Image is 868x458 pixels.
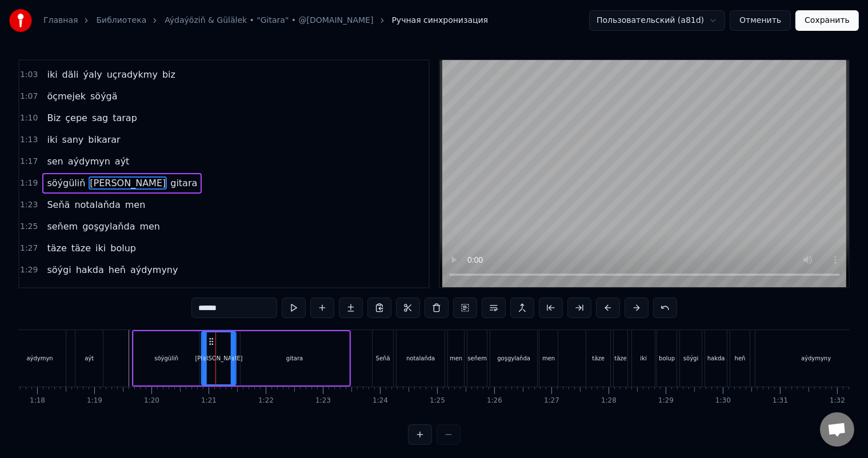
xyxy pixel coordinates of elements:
[20,243,38,254] span: 1:27
[111,111,138,124] span: tarap
[20,286,38,298] span: 1:33
[601,396,617,405] div: 1:28
[20,264,38,276] span: 1:29
[114,155,131,168] span: aýt
[467,354,487,363] div: seňem
[46,198,71,211] span: Seňä
[9,9,32,32] img: youka
[830,396,845,405] div: 1:32
[91,111,109,124] span: sag
[735,354,746,363] div: heň
[315,396,331,405] div: 1:23
[195,354,242,363] div: [PERSON_NAME]
[169,176,198,190] span: gitara
[46,263,72,276] span: söýgi
[614,354,626,363] div: täze
[683,354,698,363] div: söýgi
[658,396,674,405] div: 1:29
[373,396,388,405] div: 1:24
[20,113,38,124] span: 1:10
[406,354,435,363] div: notalaňda
[20,199,38,211] span: 1:23
[43,15,488,26] nav: breadcrumb
[94,242,107,255] span: iki
[129,263,179,276] span: aýdymyny
[592,354,604,363] div: täze
[96,15,146,26] a: Библиотека
[73,198,121,211] span: notalaňda
[81,220,136,233] span: goşgylaňda
[258,396,274,405] div: 1:22
[67,155,111,168] span: aýdymyn
[75,263,105,276] span: hakda
[20,221,38,232] span: 1:25
[707,354,725,363] div: hakda
[20,91,38,102] span: 1:07
[87,396,102,405] div: 1:19
[46,242,67,255] span: täze
[659,354,675,363] div: bolup
[124,198,147,211] span: men
[795,10,859,31] button: Сохранить
[430,396,445,405] div: 1:25
[542,354,555,363] div: men
[109,242,137,255] span: bolup
[106,68,159,81] span: uçradykmy
[730,10,791,31] button: Отменить
[30,396,45,405] div: 1:18
[801,354,831,363] div: aýdymyny
[89,176,167,190] span: [PERSON_NAME]
[715,396,731,405] div: 1:30
[43,15,78,26] a: Главная
[46,90,87,103] span: öçmejek
[201,396,217,405] div: 1:21
[46,155,64,168] span: sen
[62,285,89,298] span: söýgi
[450,354,462,363] div: men
[46,133,58,146] span: iki
[61,133,85,146] span: sany
[154,354,178,363] div: söýgüliň
[497,354,530,363] div: goşgylaňda
[85,354,94,363] div: aýt
[82,68,103,81] span: ýaly
[46,176,86,190] span: söýgüliň
[392,15,489,26] span: Ручная синхронизация
[70,242,92,255] span: täze
[46,68,58,81] span: iki
[820,412,854,447] div: Открытый чат
[61,68,80,81] span: däli
[641,354,647,363] div: iki
[46,285,59,298] span: bu
[20,156,38,167] span: 1:17
[144,396,159,405] div: 1:20
[544,396,559,405] div: 1:27
[20,69,38,81] span: 1:03
[20,178,38,189] span: 1:19
[87,133,121,146] span: bikarar
[26,354,53,363] div: aýdymyn
[286,354,303,363] div: gitara
[487,396,502,405] div: 1:26
[376,354,390,363] div: Seňä
[107,263,127,276] span: heň
[46,111,62,124] span: Biz
[773,396,788,405] div: 1:31
[91,285,130,298] span: aýdymy
[165,15,373,26] a: Aýdaýöziň & Gülälek • "Gitara" • @[DOMAIN_NAME]
[64,111,89,124] span: çepe
[46,220,79,233] span: seňem
[89,90,119,103] span: söýgä
[20,134,38,146] span: 1:13
[161,68,177,81] span: biz
[138,220,161,233] span: men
